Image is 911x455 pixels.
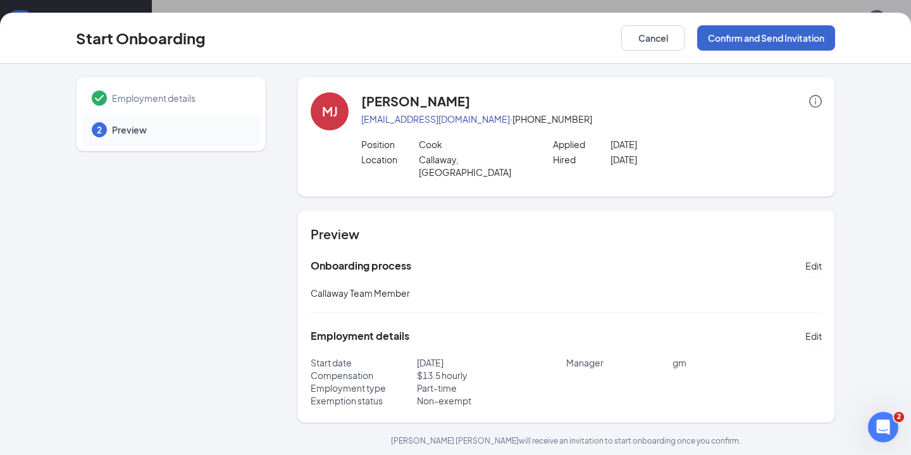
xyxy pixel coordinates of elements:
p: Location [361,153,419,166]
a: [EMAIL_ADDRESS][DOMAIN_NAME] [361,113,510,125]
svg: Checkmark [92,90,107,106]
span: Edit [805,330,822,342]
p: Exemption status [311,394,417,407]
p: [PERSON_NAME] [PERSON_NAME] will receive an invitation to start onboarding once you confirm. [297,435,835,446]
h5: Onboarding process [311,259,411,273]
p: gm [672,356,822,369]
iframe: Intercom live chat [868,412,898,442]
h5: Employment details [311,329,409,343]
p: Applied [553,138,610,151]
span: info-circle [809,95,822,108]
p: $ 13.5 hourly [417,369,566,382]
p: Non-exempt [417,394,566,407]
p: · [PHONE_NUMBER] [361,113,822,125]
p: Manager [566,356,672,369]
p: Callaway, [GEOGRAPHIC_DATA] [419,153,534,178]
button: Confirm and Send Invitation [697,25,835,51]
h3: Start Onboarding [76,27,206,49]
button: Cancel [621,25,685,51]
button: Edit [805,326,822,346]
p: Cook [419,138,534,151]
p: Position [361,138,419,151]
p: [DATE] [610,138,726,151]
span: 2 [97,123,102,136]
span: Edit [805,259,822,272]
p: Start date [311,356,417,369]
span: Employment details [112,92,247,104]
button: Edit [805,256,822,276]
p: Compensation [311,369,417,382]
p: Employment type [311,382,417,394]
p: [DATE] [610,153,726,166]
span: 2 [894,412,904,422]
span: Preview [112,123,247,136]
h4: Preview [311,225,822,243]
div: MJ [322,103,338,120]
p: [DATE] [417,356,566,369]
p: Hired [553,153,610,166]
span: Callaway Team Member [311,287,410,299]
p: Part-time [417,382,566,394]
h4: [PERSON_NAME] [361,92,470,110]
